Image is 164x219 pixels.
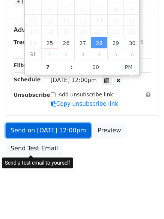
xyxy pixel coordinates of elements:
[41,26,58,37] span: August 18, 2025
[74,15,91,26] span: August 13, 2025
[71,60,73,75] span: :
[74,48,91,60] span: September 3, 2025
[59,91,113,99] label: Add unsubscribe link
[107,37,124,48] span: August 29, 2025
[25,37,42,48] span: August 24, 2025
[14,92,50,98] strong: Unsubscribe
[107,15,124,26] span: August 15, 2025
[25,26,42,37] span: August 17, 2025
[107,48,124,60] span: September 5, 2025
[25,48,42,60] span: August 31, 2025
[51,77,97,84] span: [DATE] 12:00pm
[107,3,124,15] span: August 8, 2025
[91,48,107,60] span: September 4, 2025
[119,60,139,75] span: Click to toggle
[14,76,41,82] strong: Schedule
[41,3,58,15] span: August 4, 2025
[25,3,42,15] span: August 3, 2025
[58,15,74,26] span: August 12, 2025
[91,26,107,37] span: August 21, 2025
[91,37,107,48] span: August 28, 2025
[124,26,140,37] span: August 23, 2025
[41,15,58,26] span: August 11, 2025
[14,39,39,45] strong: Tracking
[124,3,140,15] span: August 9, 2025
[124,37,140,48] span: August 30, 2025
[25,15,42,26] span: August 10, 2025
[74,37,91,48] span: August 27, 2025
[6,141,63,156] a: Send Test Email
[58,3,74,15] span: August 5, 2025
[51,100,118,107] a: Copy unsubscribe link
[41,48,58,60] span: September 1, 2025
[124,15,140,26] span: August 16, 2025
[73,60,119,75] input: Minute
[14,62,33,68] strong: Filters
[74,3,91,15] span: August 6, 2025
[2,157,73,168] div: Send a test email to yourself
[58,26,74,37] span: August 19, 2025
[91,3,107,15] span: August 7, 2025
[93,123,126,138] a: Preview
[41,37,58,48] span: August 25, 2025
[107,26,124,37] span: August 22, 2025
[74,26,91,37] span: August 20, 2025
[58,48,74,60] span: September 2, 2025
[6,123,91,138] a: Send on [DATE] 12:00pm
[126,183,164,219] iframe: Chat Widget
[124,48,140,60] span: September 6, 2025
[14,26,150,34] h5: Advanced
[25,60,71,75] input: Hour
[58,37,74,48] span: August 26, 2025
[91,15,107,26] span: August 14, 2025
